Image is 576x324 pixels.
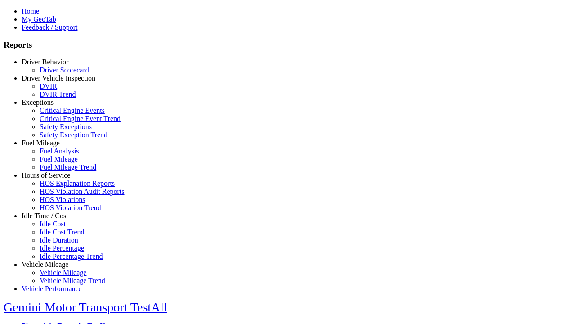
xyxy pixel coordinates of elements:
[40,147,79,155] a: Fuel Analysis
[40,236,78,244] a: Idle Duration
[22,58,68,66] a: Driver Behavior
[22,139,60,147] a: Fuel Mileage
[40,115,121,122] a: Critical Engine Event Trend
[4,40,572,50] h3: Reports
[40,188,125,195] a: HOS Violation Audit Reports
[40,107,105,114] a: Critical Engine Events
[40,82,57,90] a: DVIR
[22,285,82,292] a: Vehicle Performance
[40,277,105,284] a: Vehicle Mileage Trend
[22,261,68,268] a: Vehicle Mileage
[40,228,85,236] a: Idle Cost Trend
[40,220,66,228] a: Idle Cost
[40,204,101,211] a: HOS Violation Trend
[40,180,115,187] a: HOS Explanation Reports
[22,212,68,220] a: Idle Time / Cost
[22,15,56,23] a: My GeoTab
[40,244,84,252] a: Idle Percentage
[40,252,103,260] a: Idle Percentage Trend
[40,196,85,203] a: HOS Violations
[40,269,86,276] a: Vehicle Mileage
[4,300,167,314] a: Gemini Motor Transport TestAll
[40,123,92,130] a: Safety Exceptions
[22,99,54,106] a: Exceptions
[40,66,89,74] a: Driver Scorecard
[22,7,39,15] a: Home
[22,171,70,179] a: Hours of Service
[22,23,77,31] a: Feedback / Support
[40,155,78,163] a: Fuel Mileage
[22,74,95,82] a: Driver Vehicle Inspection
[40,90,76,98] a: DVIR Trend
[40,163,96,171] a: Fuel Mileage Trend
[40,131,108,139] a: Safety Exception Trend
